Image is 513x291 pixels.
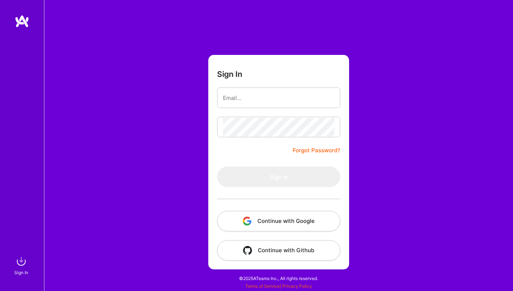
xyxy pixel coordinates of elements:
[243,246,252,255] img: icon
[14,254,29,269] img: sign in
[217,167,340,187] button: Sign In
[245,283,312,289] span: |
[15,15,29,28] img: logo
[245,283,280,289] a: Terms of Service
[217,70,242,79] h3: Sign In
[293,146,340,155] a: Forgot Password?
[15,254,29,276] a: sign inSign In
[217,211,340,231] button: Continue with Google
[243,217,252,225] img: icon
[223,89,334,107] input: Email...
[44,269,513,287] div: © 2025 ATeams Inc., All rights reserved.
[282,283,312,289] a: Privacy Policy
[14,269,28,276] div: Sign In
[217,240,340,261] button: Continue with Github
